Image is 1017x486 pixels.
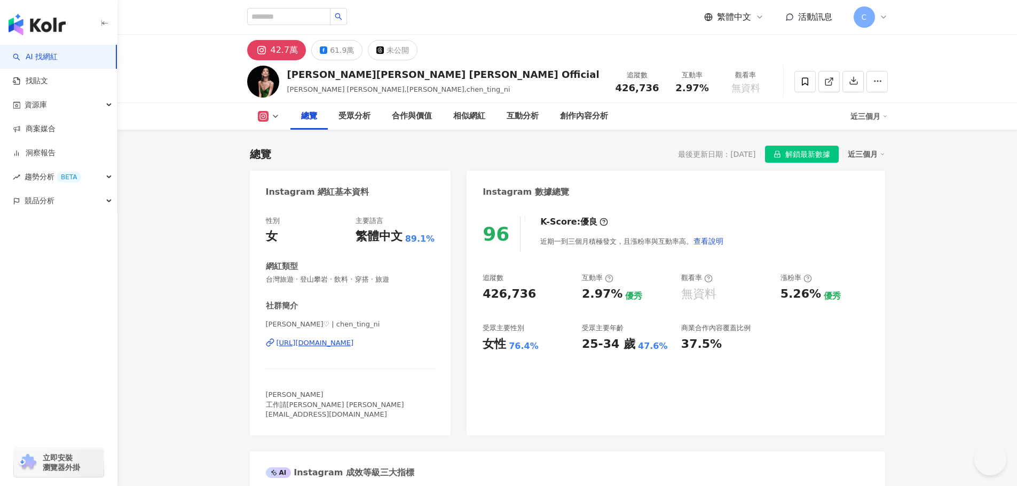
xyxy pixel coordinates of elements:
iframe: Help Scout Beacon - Open [974,443,1006,475]
img: KOL Avatar [247,66,279,98]
div: 受眾主要性別 [483,323,524,333]
div: 總覽 [250,147,271,162]
span: C [862,11,867,23]
span: 立即安裝 瀏覽器外掛 [43,453,80,472]
span: 競品分析 [25,189,54,213]
div: 47.6% [638,340,668,352]
div: Instagram 成效等級三大指標 [266,467,414,479]
div: 2.97% [582,286,622,302]
div: 受眾主要年齡 [582,323,624,333]
div: 合作與價值 [392,110,432,123]
button: 42.7萬 [247,40,306,60]
div: [PERSON_NAME][PERSON_NAME] [PERSON_NAME] Official [287,68,600,81]
div: K-Score : [540,216,608,228]
div: 426,736 [483,286,536,302]
div: 追蹤數 [483,273,503,283]
button: 解鎖最新數據 [765,146,839,163]
div: 總覽 [301,110,317,123]
div: 性別 [266,216,280,226]
div: 37.5% [681,336,722,353]
button: 61.9萬 [311,40,362,60]
div: 優秀 [824,290,841,302]
a: 找貼文 [13,76,48,86]
div: 受眾分析 [338,110,370,123]
div: 5.26% [781,286,821,302]
span: 2.97% [675,83,708,93]
div: 近三個月 [848,147,885,161]
div: 無資料 [681,286,716,302]
img: logo [9,14,66,35]
div: 追蹤數 [616,70,659,81]
div: 61.9萬 [330,43,354,58]
div: 網紅類型 [266,261,298,272]
span: 426,736 [616,82,659,93]
div: BETA [57,172,81,182]
div: 社群簡介 [266,300,298,312]
div: 主要語言 [356,216,383,226]
span: 資源庫 [25,93,47,117]
div: 觀看率 [726,70,766,81]
div: 漲粉率 [781,273,812,283]
div: 女性 [483,336,506,353]
span: 89.1% [405,233,435,245]
div: 互動率 [582,273,613,283]
span: [PERSON_NAME] 工作請[PERSON_NAME] [PERSON_NAME][EMAIL_ADDRESS][DOMAIN_NAME] [266,391,404,418]
div: 未公開 [387,43,409,58]
span: rise [13,173,20,181]
div: Instagram 網紅基本資料 [266,186,369,198]
div: 繁體中文 [356,228,403,245]
div: 優秀 [625,290,642,302]
div: 相似網紅 [453,110,485,123]
div: 42.7萬 [271,43,298,58]
a: 洞察報告 [13,148,56,158]
button: 未公開 [368,40,417,60]
span: 趨勢分析 [25,165,81,189]
div: 最後更新日期：[DATE] [678,150,755,158]
div: 創作內容分析 [560,110,608,123]
div: 近三個月 [850,108,888,125]
div: 近期一到三個月積極發文，且漲粉率與互動率高。 [540,230,724,252]
span: 無資料 [731,83,760,93]
span: 查看說明 [693,237,723,245]
span: [PERSON_NAME] [PERSON_NAME],[PERSON_NAME],chen_ting_ni [287,85,510,93]
span: lock [774,150,781,158]
span: 繁體中文 [717,11,751,23]
div: 76.4% [509,340,539,352]
span: 活動訊息 [798,12,832,22]
div: 96 [483,223,509,245]
img: chrome extension [17,454,38,471]
div: 觀看率 [681,273,713,283]
div: 女 [266,228,278,245]
div: Instagram 數據總覽 [483,186,569,198]
div: 互動分析 [507,110,539,123]
a: chrome extension立即安裝 瀏覽器外掛 [14,448,104,477]
button: 查看說明 [693,230,724,252]
div: 商業合作內容覆蓋比例 [681,323,751,333]
a: [URL][DOMAIN_NAME] [266,338,435,348]
span: 台灣旅遊 · 登山攀岩 · 飲料 · 穿搭 · 旅遊 [266,275,435,284]
div: AI [266,467,291,478]
div: 優良 [580,216,597,228]
div: [URL][DOMAIN_NAME] [277,338,354,348]
span: [PERSON_NAME]♡ | chen_ting_ni [266,320,435,329]
div: 25-34 歲 [582,336,635,353]
span: search [335,13,342,20]
a: 商案媒合 [13,124,56,134]
a: searchAI 找網紅 [13,52,58,62]
div: 互動率 [672,70,713,81]
span: 解鎖最新數據 [785,146,830,163]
